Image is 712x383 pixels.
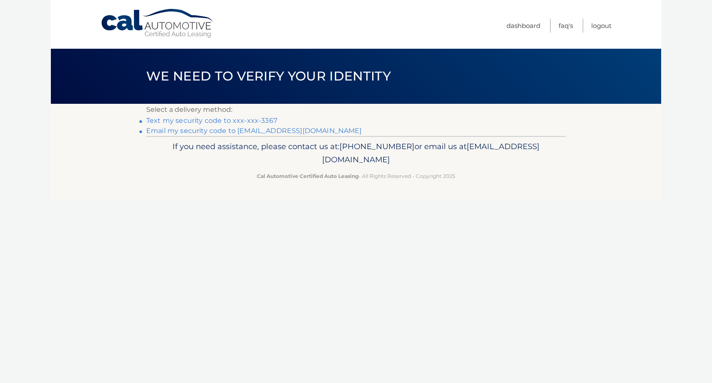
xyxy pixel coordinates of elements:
[257,173,359,179] strong: Cal Automotive Certified Auto Leasing
[146,117,277,125] a: Text my security code to xxx-xxx-3367
[100,8,215,39] a: Cal Automotive
[146,127,362,135] a: Email my security code to [EMAIL_ADDRESS][DOMAIN_NAME]
[506,19,540,33] a: Dashboard
[152,140,560,167] p: If you need assistance, please contact us at: or email us at
[591,19,612,33] a: Logout
[152,172,560,180] p: - All Rights Reserved - Copyright 2025
[559,19,573,33] a: FAQ's
[146,68,391,84] span: We need to verify your identity
[146,104,566,116] p: Select a delivery method:
[339,142,414,151] span: [PHONE_NUMBER]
